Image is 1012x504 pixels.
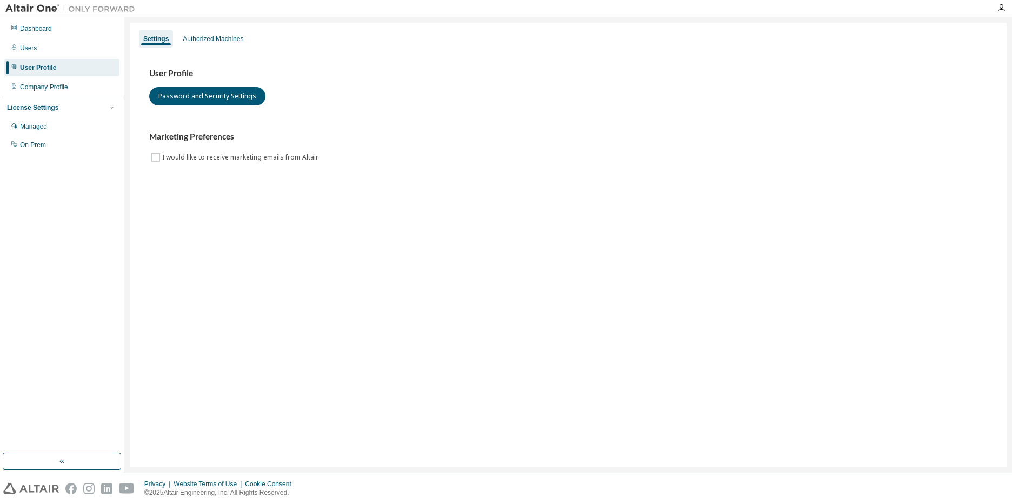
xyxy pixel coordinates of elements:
div: Settings [143,35,169,43]
img: altair_logo.svg [3,483,59,494]
div: Users [20,44,37,52]
button: Password and Security Settings [149,87,265,105]
div: User Profile [20,63,56,72]
div: Managed [20,122,47,131]
div: On Prem [20,141,46,149]
h3: User Profile [149,68,987,79]
img: linkedin.svg [101,483,112,494]
img: facebook.svg [65,483,77,494]
div: Website Terms of Use [174,480,245,488]
div: Dashboard [20,24,52,33]
div: Company Profile [20,83,68,91]
img: Altair One [5,3,141,14]
p: © 2025 Altair Engineering, Inc. All Rights Reserved. [144,488,298,498]
h3: Marketing Preferences [149,131,987,142]
label: I would like to receive marketing emails from Altair [162,151,321,164]
div: Cookie Consent [245,480,297,488]
div: Authorized Machines [183,35,243,43]
img: youtube.svg [119,483,135,494]
img: instagram.svg [83,483,95,494]
div: License Settings [7,103,58,112]
div: Privacy [144,480,174,488]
